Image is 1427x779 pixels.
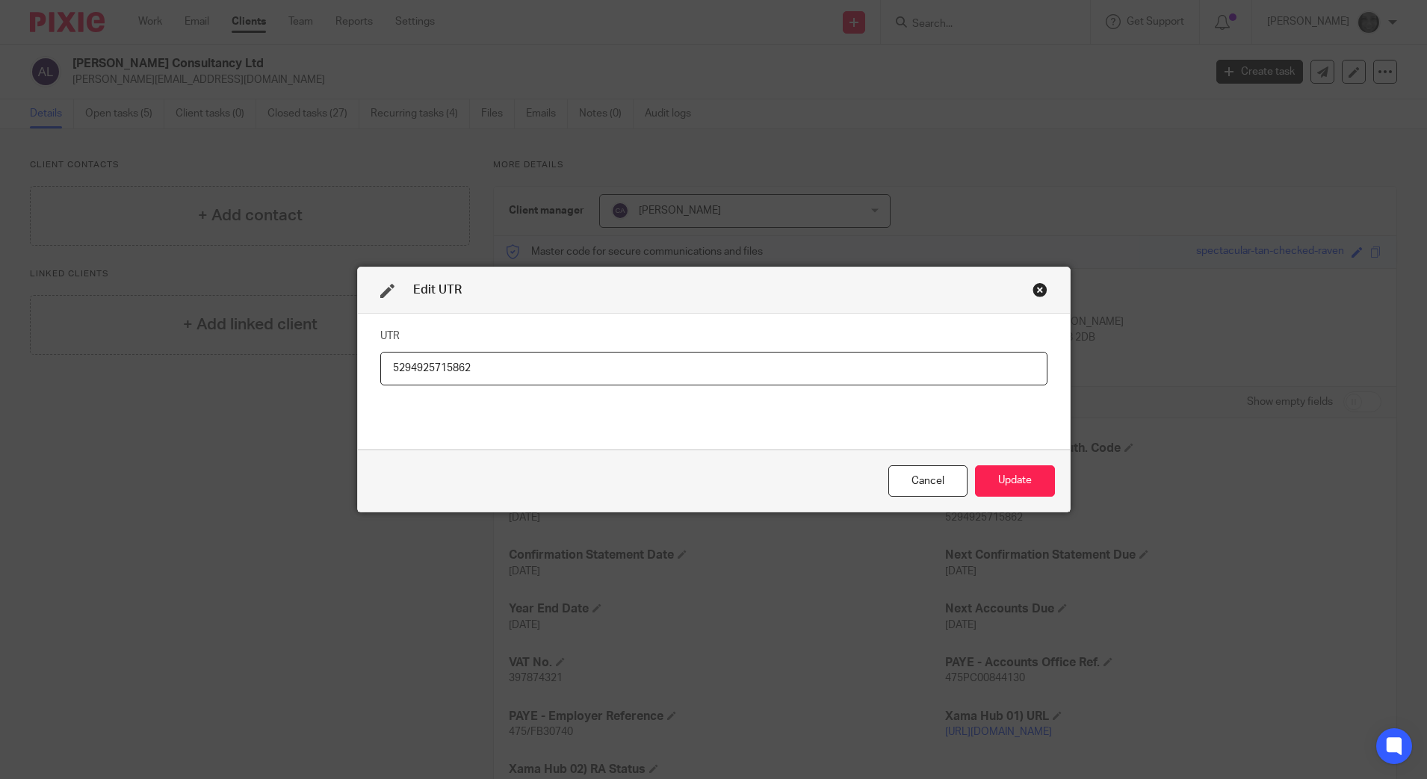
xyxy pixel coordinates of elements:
[888,465,968,497] div: Close this dialog window
[380,329,400,344] label: UTR
[1033,282,1047,297] div: Close this dialog window
[413,284,462,296] span: Edit UTR
[975,465,1055,497] button: Update
[380,352,1047,385] input: UTR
